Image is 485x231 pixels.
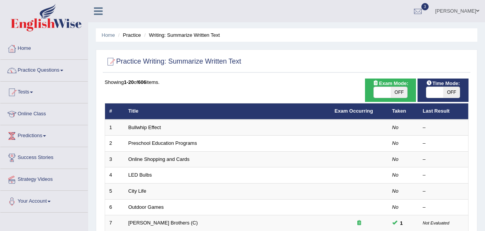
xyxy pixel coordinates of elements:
[142,31,220,39] li: Writing: Summarize Written Text
[128,188,146,194] a: City Life
[335,108,373,114] a: Exam Occurring
[423,204,464,211] div: –
[419,103,469,120] th: Last Result
[335,220,384,227] div: Exam occurring question
[392,140,399,146] em: No
[423,124,464,131] div: –
[105,56,241,67] h2: Practice Writing: Summarize Written Text
[423,79,463,87] span: Time Mode:
[105,120,124,136] td: 1
[116,31,141,39] li: Practice
[128,172,152,178] a: LED Bulbs
[102,32,115,38] a: Home
[365,79,416,102] div: Show exams occurring in exams
[423,140,464,147] div: –
[423,188,464,195] div: –
[128,220,198,226] a: [PERSON_NAME] Brothers (C)
[105,183,124,200] td: 5
[128,140,197,146] a: Preschool Education Programs
[138,79,146,85] b: 606
[370,79,411,87] span: Exam Mode:
[124,103,330,120] th: Title
[105,136,124,152] td: 2
[128,125,161,130] a: Bullwhip Effect
[391,87,408,98] span: OFF
[0,147,88,166] a: Success Stories
[128,156,190,162] a: Online Shopping and Cards
[124,79,134,85] b: 1-20
[105,103,124,120] th: #
[392,172,399,178] em: No
[392,156,399,162] em: No
[423,221,449,225] small: Not Evaluated
[388,103,419,120] th: Taken
[0,125,88,144] a: Predictions
[421,3,429,10] span: 3
[392,125,399,130] em: No
[128,204,164,210] a: Outdoor Games
[105,167,124,183] td: 4
[0,60,88,79] a: Practice Questions
[392,204,399,210] em: No
[443,87,460,98] span: OFF
[423,172,464,179] div: –
[397,219,406,227] span: You can still take this question
[0,82,88,101] a: Tests
[105,199,124,215] td: 6
[423,156,464,163] div: –
[105,151,124,167] td: 3
[0,38,88,57] a: Home
[0,103,88,123] a: Online Class
[0,169,88,188] a: Strategy Videos
[0,191,88,210] a: Your Account
[392,188,399,194] em: No
[105,79,469,86] div: Showing of items.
